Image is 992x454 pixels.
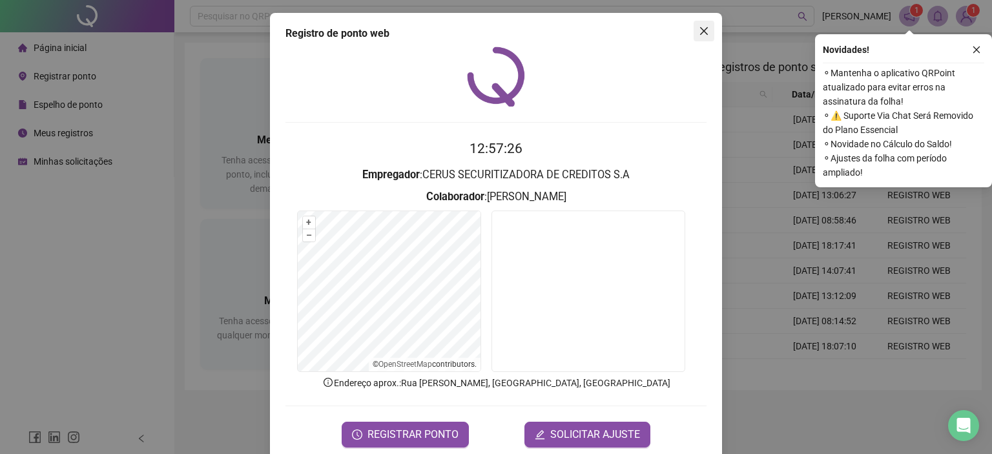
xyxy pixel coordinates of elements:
span: ⚬ Novidade no Cálculo do Saldo! [823,137,984,151]
div: Open Intercom Messenger [948,410,979,441]
span: close [699,26,709,36]
span: info-circle [322,377,334,388]
span: ⚬ Mantenha o aplicativo QRPoint atualizado para evitar erros na assinatura da folha! [823,66,984,108]
span: clock-circle [352,429,362,440]
button: editSOLICITAR AJUSTE [524,422,650,448]
button: + [303,216,315,229]
span: SOLICITAR AJUSTE [550,427,640,442]
button: – [303,229,315,242]
button: REGISTRAR PONTO [342,422,469,448]
strong: Colaborador [426,191,484,203]
strong: Empregador [362,169,420,181]
div: Registro de ponto web [285,26,707,41]
span: REGISTRAR PONTO [367,427,459,442]
span: ⚬ ⚠️ Suporte Via Chat Será Removido do Plano Essencial [823,108,984,137]
span: close [972,45,981,54]
span: Novidades ! [823,43,869,57]
h3: : CERUS SECURITIZADORA DE CREDITOS S.A [285,167,707,183]
p: Endereço aprox. : Rua [PERSON_NAME], [GEOGRAPHIC_DATA], [GEOGRAPHIC_DATA] [285,376,707,390]
a: OpenStreetMap [378,360,432,369]
li: © contributors. [373,360,477,369]
button: Close [694,21,714,41]
img: QRPoint [467,46,525,107]
span: edit [535,429,545,440]
span: ⚬ Ajustes da folha com período ampliado! [823,151,984,180]
time: 12:57:26 [470,141,522,156]
h3: : [PERSON_NAME] [285,189,707,205]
